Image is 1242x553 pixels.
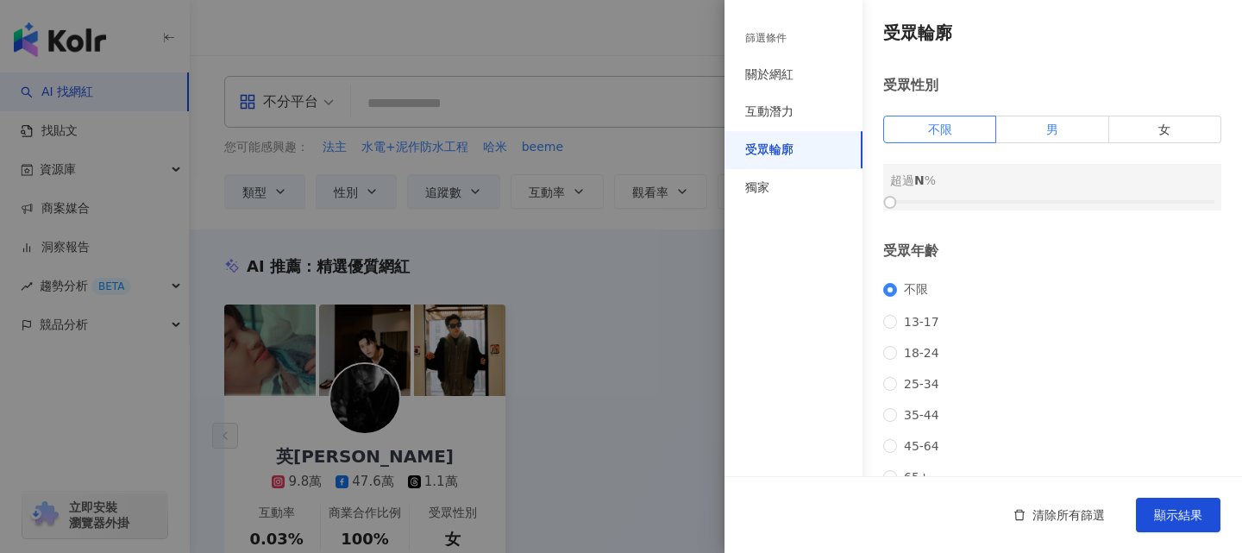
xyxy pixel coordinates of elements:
[914,173,925,187] span: N
[996,498,1122,532] button: 清除所有篩選
[1136,498,1220,532] button: 顯示結果
[883,242,1221,261] div: 受眾年齡
[897,470,937,484] span: 65+
[1154,508,1202,522] span: 顯示結果
[897,346,946,360] span: 18-24
[1032,508,1105,522] span: 清除所有篩選
[897,282,935,298] span: 不限
[745,66,793,84] div: 關於網紅
[1158,123,1170,136] span: 女
[745,141,793,159] div: 受眾輪廓
[745,179,769,197] div: 獨家
[1046,123,1058,136] span: 男
[890,171,1214,190] div: 超過 %
[745,104,793,121] div: 互動潛力
[897,439,946,453] span: 45-64
[928,123,952,136] span: 不限
[883,76,1221,95] div: 受眾性別
[883,21,1221,45] h4: 受眾輪廓
[1013,509,1026,521] span: delete
[745,31,787,46] div: 篩選條件
[897,408,946,422] span: 35-44
[897,377,946,391] span: 25-34
[897,315,946,329] span: 13-17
